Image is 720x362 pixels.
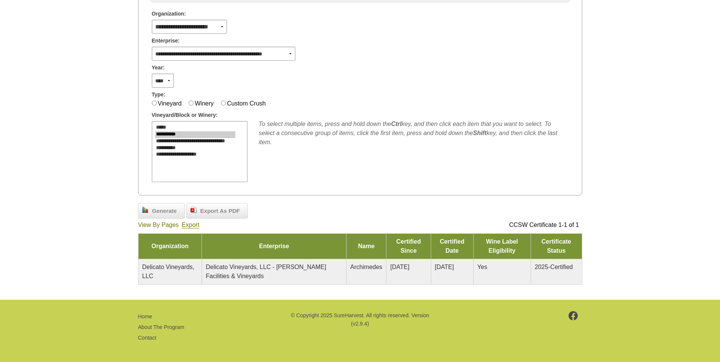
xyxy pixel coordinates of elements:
img: chart_bar.png [142,207,148,213]
a: View By Pages [138,222,179,228]
p: © Copyright 2025 SureHarvest. All rights reserved. Version (v2.9.4) [290,311,430,328]
td: Enterprise [202,233,347,259]
img: footer-facebook.png [569,311,578,320]
a: About The Program [138,324,184,330]
span: Organization: [152,10,186,18]
span: [DATE] [435,264,454,270]
span: Generate [148,207,181,216]
label: Custom Crush [227,100,266,107]
span: Delicato Vineyards, LLC - [PERSON_NAME] Facilities & Vineyards [206,264,326,279]
span: Archimedes [350,264,382,270]
td: Organization [138,233,202,259]
td: Certified Date [431,233,473,259]
span: Delicato Vineyards, LLC [142,264,195,279]
span: Year: [152,64,165,72]
a: Home [138,313,152,320]
span: Export As PDF [197,207,244,216]
img: doc_pdf.png [191,207,197,213]
label: Winery [195,100,214,107]
a: Contact [138,335,156,341]
span: Vineyard/Block or Winery: [152,111,218,119]
span: Type: [152,91,165,99]
td: Certificate Status [531,233,582,259]
td: Wine Label Eligibility [473,233,531,259]
span: CCSW Certificate 1-1 of 1 [509,222,579,228]
a: Export [182,222,199,228]
div: To select multiple items, press and hold down the key, and then click each item that you want to ... [259,120,569,147]
b: Ctrl [391,121,402,127]
span: Yes [477,264,487,270]
label: Vineyard [158,100,182,107]
td: Certified Since [386,233,431,259]
span: Enterprise: [152,37,180,45]
span: [DATE] [390,264,409,270]
span: 2025-Certified [535,264,573,270]
b: Shift [473,130,487,136]
a: Export As PDF [186,203,248,219]
a: Generate [138,203,185,219]
td: Name [346,233,386,259]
